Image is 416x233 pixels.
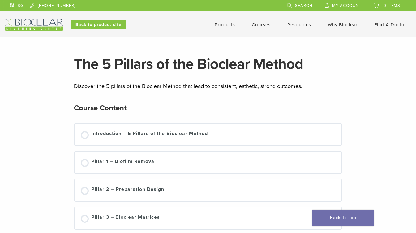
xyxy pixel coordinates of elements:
a: Pillar 1 – Biofilm Removal [81,158,335,167]
span: Search [295,3,312,8]
a: Find A Doctor [374,22,406,28]
a: Pillar 3 – Bioclear Matrices [81,213,335,223]
a: Resources [287,22,311,28]
div: Introduction – 5 Pillars of the Bioclear Method [91,130,208,139]
h2: Course Content [74,101,127,116]
a: Courses [252,22,271,28]
h1: The 5 Pillars of the Bioclear Method [74,57,342,72]
a: Introduction – 5 Pillars of the Bioclear Method [81,130,335,139]
a: Back to product site [71,20,126,29]
img: Bioclear [5,19,63,31]
span: My Account [332,3,361,8]
div: Pillar 3 – Bioclear Matrices [91,213,160,223]
p: Discover the 5 pillars of the Bioclear Method that lead to consistent, esthetic, strong outcomes. [74,81,342,91]
span: 0 items [384,3,400,8]
a: Back To Top [312,210,374,226]
div: Pillar 2 – Preparation Design [91,186,164,195]
a: Why Bioclear [328,22,358,28]
a: Products [215,22,235,28]
a: Pillar 2 – Preparation Design [81,186,335,195]
div: Pillar 1 – Biofilm Removal [91,158,156,167]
